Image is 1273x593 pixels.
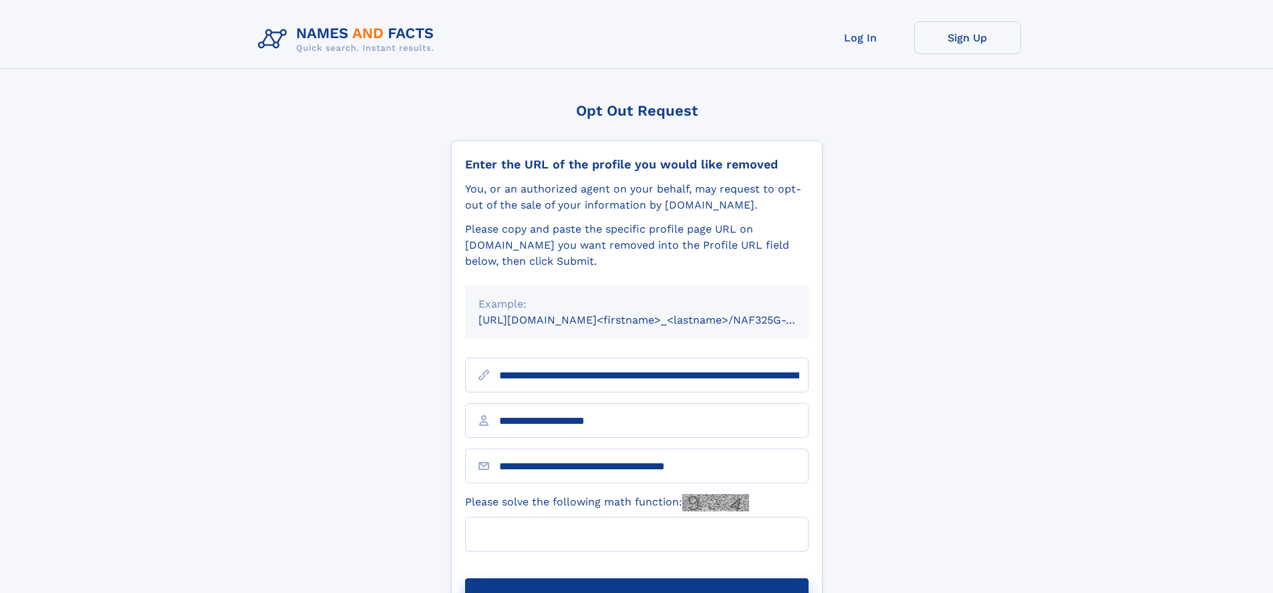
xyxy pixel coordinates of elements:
div: Example: [478,296,795,312]
small: [URL][DOMAIN_NAME]<firstname>_<lastname>/NAF325G-xxxxxxxx [478,314,834,326]
a: Sign Up [914,21,1021,54]
div: Please copy and paste the specific profile page URL on [DOMAIN_NAME] you want removed into the Pr... [465,221,809,269]
label: Please solve the following math function: [465,494,749,511]
div: You, or an authorized agent on your behalf, may request to opt-out of the sale of your informatio... [465,181,809,213]
a: Log In [807,21,914,54]
img: Logo Names and Facts [253,21,445,57]
div: Opt Out Request [451,102,823,119]
div: Enter the URL of the profile you would like removed [465,157,809,172]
